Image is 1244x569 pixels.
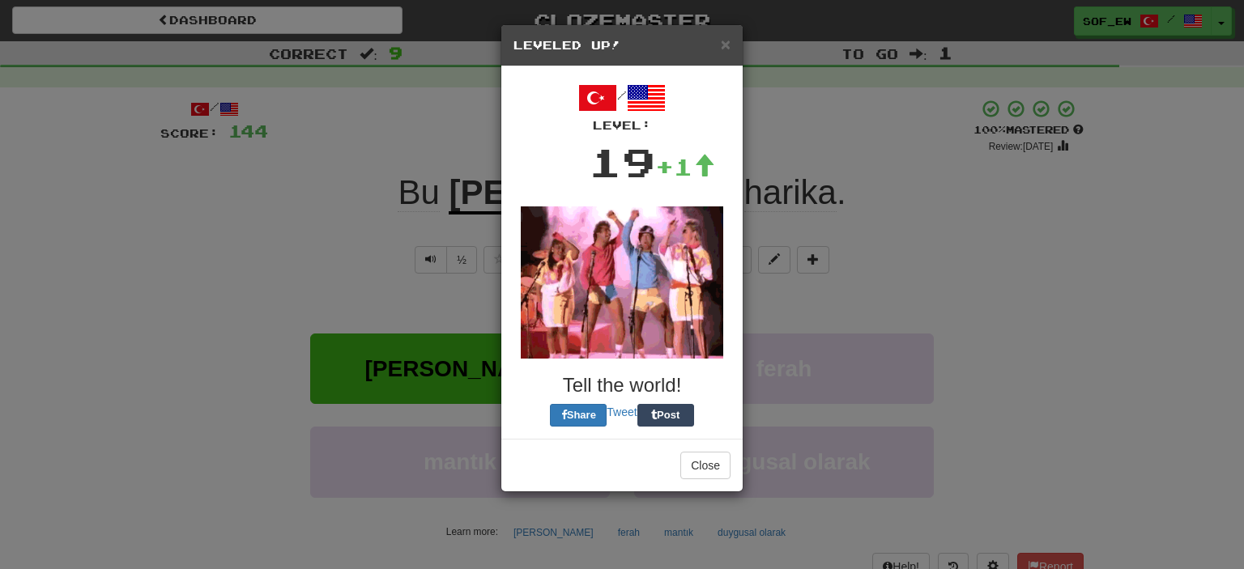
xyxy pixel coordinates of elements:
[521,206,723,359] img: dancing-0d422d2bf4134a41bd870944a7e477a280a918d08b0375f72831dcce4ed6eb41.gif
[513,375,731,396] h3: Tell the world!
[550,404,607,427] button: Share
[721,36,731,53] button: Close
[655,151,715,183] div: +1
[637,404,694,427] button: Post
[513,37,731,53] h5: Leveled Up!
[513,79,731,134] div: /
[589,134,655,190] div: 19
[513,117,731,134] div: Level:
[680,452,731,479] button: Close
[721,35,731,53] span: ×
[607,406,637,418] a: Tweet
